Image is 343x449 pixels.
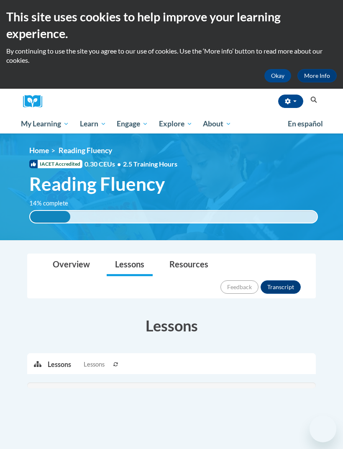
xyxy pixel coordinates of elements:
[15,114,74,133] a: My Learning
[264,69,291,82] button: Okay
[282,115,328,133] a: En español
[220,280,259,294] button: Feedback
[198,114,237,133] a: About
[261,280,301,294] button: Transcript
[30,211,70,223] div: 14% complete
[59,146,112,155] span: Reading Fluency
[29,199,77,208] label: 14% complete
[123,160,177,168] span: 2.5 Training Hours
[44,254,98,276] a: Overview
[117,160,121,168] span: •
[27,315,316,336] h3: Lessons
[203,119,231,129] span: About
[297,69,337,82] a: More Info
[21,119,69,129] span: My Learning
[111,114,154,133] a: Engage
[80,119,106,129] span: Learn
[6,46,337,65] p: By continuing to use the site you agree to our use of cookies. Use the ‘More info’ button to read...
[6,8,337,42] h2: This site uses cookies to help improve your learning experience.
[29,160,82,168] span: IACET Accredited
[23,95,48,108] img: Logo brand
[159,119,192,129] span: Explore
[29,146,49,155] a: Home
[15,114,328,133] div: Main menu
[288,119,323,128] span: En español
[310,416,336,442] iframe: Button to launch messaging window
[307,95,320,105] button: Search
[107,254,153,276] a: Lessons
[29,173,165,195] span: Reading Fluency
[117,119,148,129] span: Engage
[84,360,105,369] span: Lessons
[278,95,303,108] button: Account Settings
[161,254,217,276] a: Resources
[48,360,71,369] p: Lessons
[154,114,198,133] a: Explore
[74,114,112,133] a: Learn
[23,95,48,108] a: Cox Campus
[84,159,123,169] span: 0.30 CEUs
